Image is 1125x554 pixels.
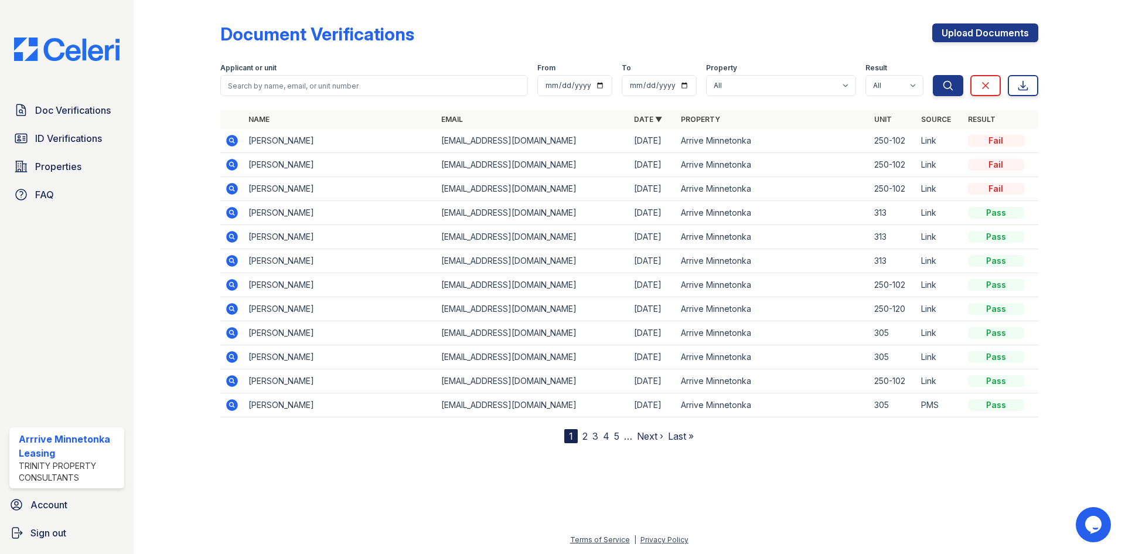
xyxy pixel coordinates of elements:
[244,345,437,369] td: [PERSON_NAME]
[35,188,54,202] span: FAQ
[30,526,66,540] span: Sign out
[244,369,437,393] td: [PERSON_NAME]
[5,38,129,61] img: CE_Logo_Blue-a8612792a0a2168367f1c8372b55b34899dd931a85d93a1a3d3e32e68fde9ad4.png
[676,321,869,345] td: Arrive Minnetonka
[592,430,598,442] a: 3
[676,201,869,225] td: Arrive Minnetonka
[676,129,869,153] td: Arrive Minnetonka
[629,177,676,201] td: [DATE]
[9,98,124,122] a: Doc Verifications
[916,153,963,177] td: Link
[681,115,720,124] a: Property
[870,393,916,417] td: 305
[916,345,963,369] td: Link
[244,153,437,177] td: [PERSON_NAME]
[220,23,414,45] div: Document Verifications
[220,63,277,73] label: Applicant or unit
[634,115,662,124] a: Date ▼
[870,345,916,369] td: 305
[9,155,124,178] a: Properties
[5,493,129,516] a: Account
[629,129,676,153] td: [DATE]
[676,177,869,201] td: Arrive Minnetonka
[437,369,629,393] td: [EMAIL_ADDRESS][DOMAIN_NAME]
[916,129,963,153] td: Link
[437,153,629,177] td: [EMAIL_ADDRESS][DOMAIN_NAME]
[870,129,916,153] td: 250-102
[624,429,632,443] span: …
[629,225,676,249] td: [DATE]
[35,131,102,145] span: ID Verifications
[916,393,963,417] td: PMS
[870,153,916,177] td: 250-102
[968,375,1024,387] div: Pass
[676,393,869,417] td: Arrive Minnetonka
[19,432,120,460] div: Arrrive Minnetonka Leasing
[437,297,629,321] td: [EMAIL_ADDRESS][DOMAIN_NAME]
[35,103,111,117] span: Doc Verifications
[1076,507,1113,542] iframe: chat widget
[5,521,129,545] a: Sign out
[932,23,1038,42] a: Upload Documents
[637,430,663,442] a: Next ›
[220,75,528,96] input: Search by name, email, or unit number
[244,321,437,345] td: [PERSON_NAME]
[437,129,629,153] td: [EMAIL_ADDRESS][DOMAIN_NAME]
[921,115,951,124] a: Source
[870,321,916,345] td: 305
[564,429,578,443] div: 1
[916,201,963,225] td: Link
[244,273,437,297] td: [PERSON_NAME]
[437,273,629,297] td: [EMAIL_ADDRESS][DOMAIN_NAME]
[968,115,996,124] a: Result
[622,63,631,73] label: To
[968,159,1024,171] div: Fail
[968,207,1024,219] div: Pass
[614,430,619,442] a: 5
[437,201,629,225] td: [EMAIL_ADDRESS][DOMAIN_NAME]
[968,399,1024,411] div: Pass
[244,249,437,273] td: [PERSON_NAME]
[629,345,676,369] td: [DATE]
[9,127,124,150] a: ID Verifications
[968,351,1024,363] div: Pass
[437,321,629,345] td: [EMAIL_ADDRESS][DOMAIN_NAME]
[244,201,437,225] td: [PERSON_NAME]
[676,153,869,177] td: Arrive Minnetonka
[629,321,676,345] td: [DATE]
[916,225,963,249] td: Link
[30,498,67,512] span: Account
[570,535,630,544] a: Terms of Service
[916,249,963,273] td: Link
[916,273,963,297] td: Link
[629,273,676,297] td: [DATE]
[968,255,1024,267] div: Pass
[874,115,892,124] a: Unit
[629,393,676,417] td: [DATE]
[676,225,869,249] td: Arrive Minnetonka
[629,297,676,321] td: [DATE]
[9,183,124,206] a: FAQ
[916,369,963,393] td: Link
[968,183,1024,195] div: Fail
[676,369,869,393] td: Arrive Minnetonka
[676,273,869,297] td: Arrive Minnetonka
[968,231,1024,243] div: Pass
[629,201,676,225] td: [DATE]
[676,345,869,369] td: Arrive Minnetonka
[968,327,1024,339] div: Pass
[865,63,887,73] label: Result
[968,303,1024,315] div: Pass
[437,225,629,249] td: [EMAIL_ADDRESS][DOMAIN_NAME]
[870,177,916,201] td: 250-102
[870,297,916,321] td: 250-120
[870,369,916,393] td: 250-102
[437,393,629,417] td: [EMAIL_ADDRESS][DOMAIN_NAME]
[35,159,81,174] span: Properties
[244,297,437,321] td: [PERSON_NAME]
[244,225,437,249] td: [PERSON_NAME]
[870,249,916,273] td: 313
[634,535,636,544] div: |
[668,430,694,442] a: Last »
